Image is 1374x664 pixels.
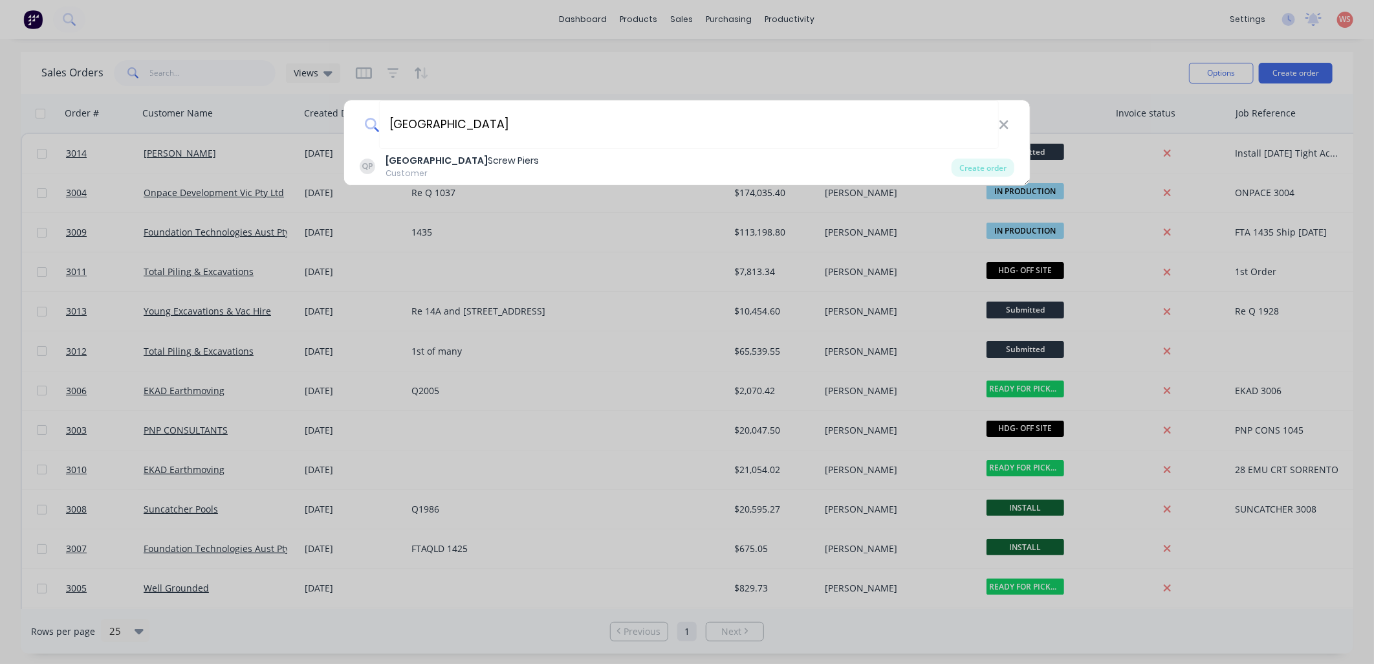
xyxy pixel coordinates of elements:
div: Screw Piers [386,154,539,168]
input: Enter a customer name to create a new order... [379,100,999,149]
b: [GEOGRAPHIC_DATA] [386,154,488,167]
div: QP [360,159,375,174]
div: Customer [386,168,539,179]
div: Create order [952,159,1014,177]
